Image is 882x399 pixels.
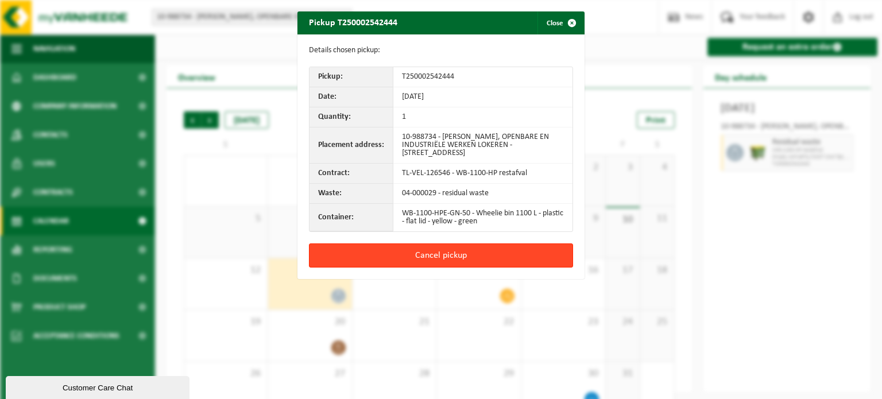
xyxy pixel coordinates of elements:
[393,87,572,107] td: [DATE]
[310,67,393,87] th: Pickup:
[393,67,572,87] td: T250002542444
[309,243,573,268] button: Cancel pickup
[310,87,393,107] th: Date:
[393,107,572,127] td: 1
[393,184,572,204] td: 04-000029 - residual waste
[537,11,583,34] button: Close
[393,127,572,164] td: 10-988734 - [PERSON_NAME], OPENBARE EN INDUSTRIËLE WERKEN LOKEREN - [STREET_ADDRESS]
[310,204,393,231] th: Container:
[393,204,572,231] td: WB-1100-HPE-GN-50 - Wheelie bin 1100 L - plastic - flat lid - yellow - green
[310,184,393,204] th: Waste:
[310,107,393,127] th: Quantity:
[6,374,192,399] iframe: chat widget
[309,46,573,55] p: Details chosen pickup:
[297,11,409,33] h2: Pickup T250002542444
[393,164,572,184] td: TL-VEL-126546 - WB-1100-HP restafval
[310,164,393,184] th: Contract:
[310,127,393,164] th: Placement address:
